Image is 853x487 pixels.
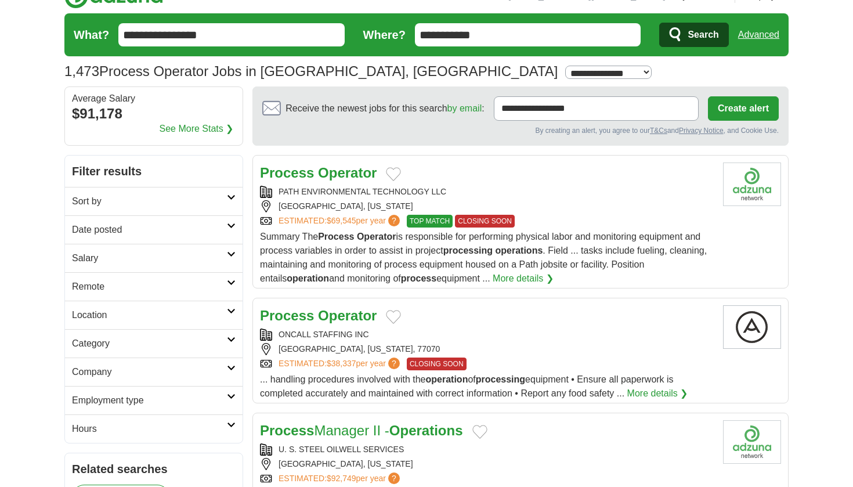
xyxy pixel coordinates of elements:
span: TOP MATCH [407,215,453,228]
h2: Related searches [72,460,236,478]
div: $91,178 [72,103,236,124]
a: More details ❯ [493,272,554,286]
label: What? [74,26,109,44]
span: $92,749 [327,474,356,483]
img: Company logo [723,163,781,206]
button: Add to favorite jobs [386,310,401,324]
a: by email [447,103,482,113]
a: ProcessManager II -Operations [260,423,463,438]
span: ... handling procedures involved with the of equipment • Ensure all paperwork is completed accura... [260,374,674,398]
div: U. S. STEEL OILWELL SERVICES [260,443,714,456]
h2: Company [72,365,227,379]
span: Search [688,23,718,46]
a: Hours [65,414,243,443]
a: ESTIMATED:$38,337per year? [279,358,402,370]
h2: Salary [72,251,227,265]
img: Company logo [723,420,781,464]
a: Location [65,301,243,329]
a: Privacy Notice [679,127,724,135]
h2: Date posted [72,223,227,237]
div: [GEOGRAPHIC_DATA], [US_STATE] [260,200,714,212]
button: Add to favorite jobs [386,167,401,181]
strong: Operator [318,165,377,181]
h2: Employment type [72,394,227,407]
strong: Process [260,308,314,323]
h2: Filter results [65,156,243,187]
span: CLOSING SOON [455,215,515,228]
span: ? [388,358,400,369]
h2: Remote [72,280,227,294]
strong: Operator [357,232,396,241]
button: Create alert [708,96,779,121]
strong: operation [426,374,468,384]
a: Advanced [738,23,779,46]
strong: Process [260,423,314,438]
button: Add to favorite jobs [472,425,487,439]
span: ? [388,215,400,226]
a: Date posted [65,215,243,244]
a: Process Operator [260,308,377,323]
strong: operation [287,273,329,283]
a: Salary [65,244,243,272]
a: Company [65,358,243,386]
a: More details ❯ [627,387,688,401]
span: ? [388,472,400,484]
strong: Operator [318,308,377,323]
h2: Sort by [72,194,227,208]
a: Category [65,329,243,358]
a: Process Operator [260,165,377,181]
span: 1,473 [64,61,99,82]
div: [GEOGRAPHIC_DATA], [US_STATE], 77070 [260,343,714,355]
div: By creating an alert, you agree to our and , and Cookie Use. [262,125,779,136]
img: Company logo [723,305,781,349]
a: ESTIMATED:$92,749per year? [279,472,402,485]
span: $38,337 [327,359,356,368]
h2: Location [72,308,227,322]
a: ESTIMATED:$69,545per year? [279,215,402,228]
label: Where? [363,26,406,44]
strong: operations [496,246,543,255]
span: CLOSING SOON [407,358,467,370]
button: Search [659,23,728,47]
span: Receive the newest jobs for this search : [285,102,484,116]
strong: Process [260,165,314,181]
a: Employment type [65,386,243,414]
strong: processing [443,246,493,255]
a: T&Cs [650,127,667,135]
div: Average Salary [72,94,236,103]
h1: Process Operator Jobs in [GEOGRAPHIC_DATA], [GEOGRAPHIC_DATA] [64,63,558,79]
span: Summary The is responsible for performing physical labor and monitoring equipment and process var... [260,232,707,283]
div: ONCALL STAFFING INC [260,329,714,341]
h2: Category [72,337,227,351]
a: Sort by [65,187,243,215]
strong: process [401,273,436,283]
div: PATH ENVIRONMENTAL TECHNOLOGY LLC [260,186,714,198]
strong: Operations [389,423,463,438]
a: See More Stats ❯ [160,122,234,136]
a: Remote [65,272,243,301]
span: $69,545 [327,216,356,225]
strong: Process [318,232,354,241]
h2: Hours [72,422,227,436]
div: [GEOGRAPHIC_DATA], [US_STATE] [260,458,714,470]
strong: processing [476,374,525,384]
